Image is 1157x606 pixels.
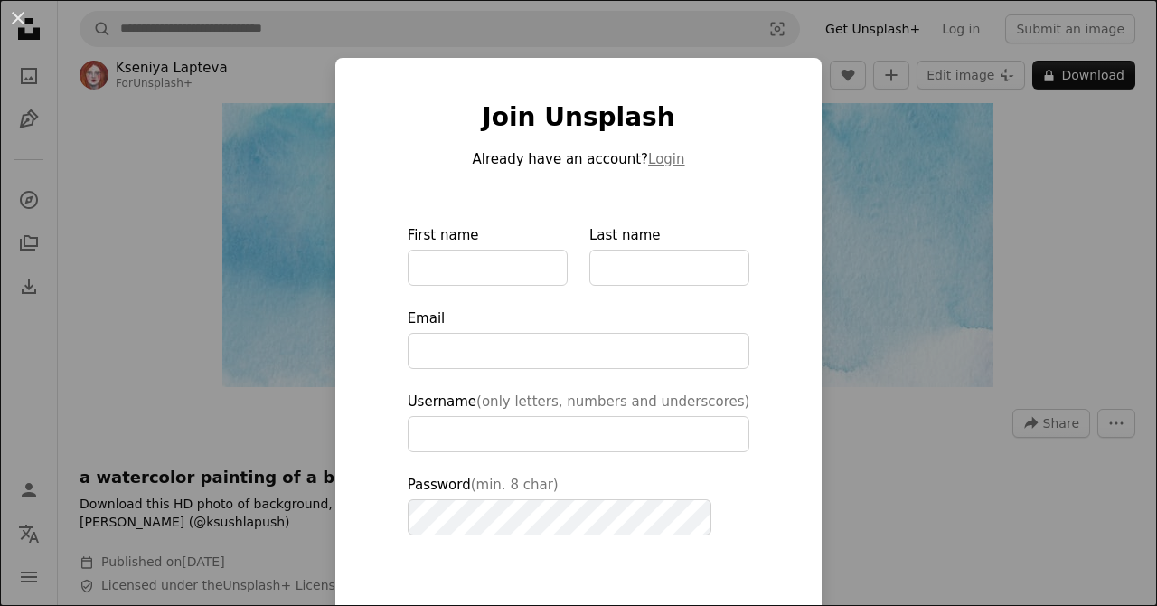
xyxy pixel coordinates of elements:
button: Login [648,148,684,170]
label: First name [408,224,568,286]
span: (only letters, numbers and underscores) [476,393,749,410]
input: Password(min. 8 char) [408,499,711,535]
input: First name [408,250,568,286]
label: Last name [589,224,749,286]
input: Last name [589,250,749,286]
input: Username(only letters, numbers and underscores) [408,416,750,452]
label: Username [408,391,750,452]
span: (min. 8 char) [471,477,559,493]
label: Email [408,308,750,369]
input: Email [408,333,750,369]
label: Password [408,474,750,535]
h1: Join Unsplash [408,101,750,134]
p: Already have an account? [408,148,750,170]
